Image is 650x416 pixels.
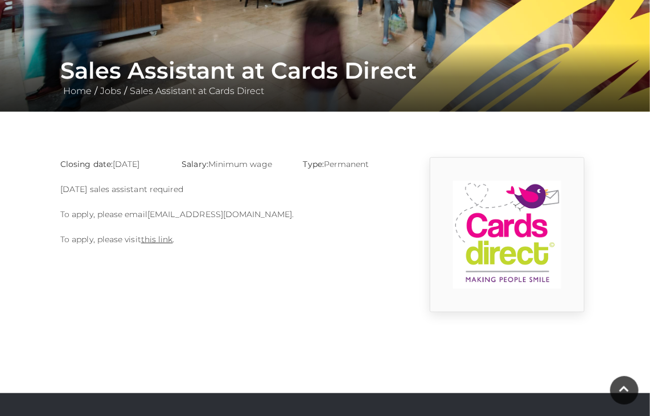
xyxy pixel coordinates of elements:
[303,157,408,171] p: Permanent
[52,57,598,98] div: / /
[97,85,124,96] a: Jobs
[60,207,408,221] p: To apply, please email .
[60,233,408,246] p: To apply, please visit .
[60,157,164,171] p: [DATE]
[60,159,113,169] strong: Closing date:
[60,57,590,84] h1: Sales Assistant at Cards Direct
[60,85,94,96] a: Home
[303,159,324,169] strong: Type:
[182,157,286,171] p: Minimum wage
[141,234,173,244] a: this link
[453,181,561,289] img: 9_1554819914_l1cI.png
[60,182,408,196] p: [DATE] sales assistant required
[182,159,208,169] strong: Salary:
[147,209,292,219] a: [EMAIL_ADDRESS][DOMAIN_NAME]
[127,85,267,96] a: Sales Assistant at Cards Direct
